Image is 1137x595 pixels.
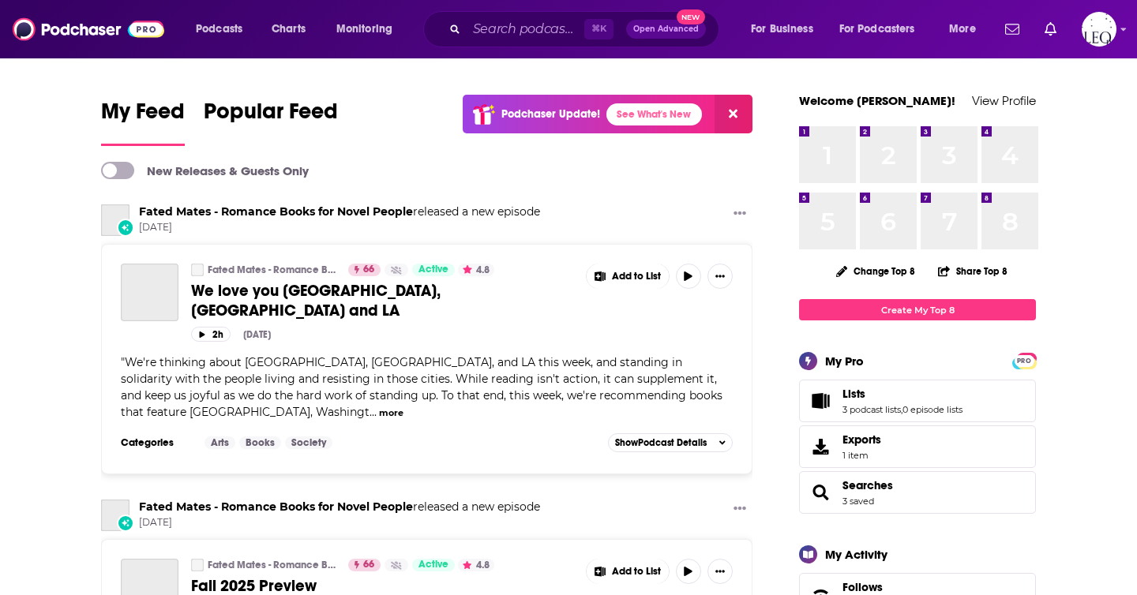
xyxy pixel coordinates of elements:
a: My Feed [101,98,185,146]
button: ShowPodcast Details [608,433,733,452]
span: Podcasts [196,18,242,40]
a: Show notifications dropdown [999,16,1026,43]
span: Lists [842,387,865,401]
span: 66 [363,262,374,278]
span: Exports [805,436,836,458]
span: Active [418,557,448,573]
a: Active [412,559,455,571]
button: open menu [185,17,263,42]
div: Search podcasts, credits, & more... [438,11,734,47]
img: User Profile [1082,12,1116,47]
a: New Releases & Guests Only [101,162,309,179]
a: Active [412,264,455,276]
button: Share Top 8 [937,256,1008,286]
div: New Episode [117,515,134,532]
span: ⌘ K [584,19,614,39]
a: Follows [842,580,985,594]
a: Fated Mates - Romance Books for Novel People [208,264,338,276]
button: Show More Button [727,500,752,519]
a: View Profile [972,93,1036,108]
a: Fated Mates - Romance Books for Novel People [139,204,413,219]
span: Monitoring [336,18,392,40]
a: Popular Feed [204,98,338,146]
a: Exports [799,425,1036,468]
span: Exports [842,432,881,447]
span: Lists [799,380,1036,422]
h3: released a new episode [139,500,540,515]
span: 1 item [842,450,881,461]
span: Logged in as LeoPR [1082,12,1116,47]
button: open menu [325,17,413,42]
button: Show More Button [707,559,733,584]
button: Show More Button [587,559,669,584]
a: Show notifications dropdown [1038,16,1063,43]
button: Show More Button [707,264,733,289]
a: Fated Mates - Romance Books for Novel People [101,204,129,236]
a: Create My Top 8 [799,299,1036,320]
button: 4.8 [458,559,494,571]
img: Podchaser - Follow, Share and Rate Podcasts [13,14,164,44]
div: [DATE] [243,329,271,340]
span: Add to List [612,566,661,578]
a: Fated Mates - Romance Books for Novel People [101,500,129,531]
span: For Podcasters [839,18,915,40]
span: PRO [1015,355,1034,367]
span: We're thinking about [GEOGRAPHIC_DATA], [GEOGRAPHIC_DATA], and LA this week, and standing in soli... [121,355,722,419]
span: We love you [GEOGRAPHIC_DATA], [GEOGRAPHIC_DATA] and LA [191,281,441,320]
span: New [677,9,705,24]
a: We love you Chicago, DC and LA [121,264,178,321]
span: 66 [363,557,374,573]
span: For Business [751,18,813,40]
button: Show profile menu [1082,12,1116,47]
span: Open Advanced [633,25,699,33]
span: Charts [272,18,306,40]
button: open menu [938,17,996,42]
span: " [121,355,722,419]
a: Searches [842,478,893,492]
a: Arts [205,436,235,449]
a: Fated Mates - Romance Books for Novel People [191,264,204,276]
span: [DATE] [139,221,540,234]
a: 3 saved [842,496,874,507]
a: Fated Mates - Romance Books for Novel People [208,559,338,571]
span: Add to List [612,271,661,283]
button: 2h [191,327,231,342]
button: Show More Button [587,264,669,289]
button: more [379,406,403,420]
a: We love you [GEOGRAPHIC_DATA], [GEOGRAPHIC_DATA] and LA [191,281,575,320]
a: 0 episode lists [902,404,963,415]
a: 3 podcast lists [842,404,901,415]
span: My Feed [101,98,185,134]
span: Active [418,262,448,278]
button: Show More Button [727,204,752,224]
button: open menu [740,17,833,42]
div: New Episode [117,219,134,236]
button: Change Top 8 [827,261,925,281]
div: My Pro [825,354,864,369]
span: Follows [842,580,883,594]
h3: released a new episode [139,204,540,219]
a: Fated Mates - Romance Books for Novel People [139,500,413,514]
a: Searches [805,481,836,503]
a: PRO [1015,354,1034,366]
button: open menu [829,17,938,42]
span: More [949,18,976,40]
a: Society [285,436,332,449]
div: My Activity [825,547,887,562]
a: 66 [348,559,381,571]
span: ... [370,405,377,419]
h3: Categories [121,436,192,449]
a: See What's New [606,103,702,125]
p: Podchaser Update! [501,107,600,121]
button: Open AdvancedNew [626,20,706,39]
span: Show Podcast Details [615,437,707,448]
span: , [901,404,902,415]
span: Popular Feed [204,98,338,134]
span: Searches [799,471,1036,514]
input: Search podcasts, credits, & more... [467,17,584,42]
span: [DATE] [139,516,540,530]
a: Welcome [PERSON_NAME]! [799,93,955,108]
